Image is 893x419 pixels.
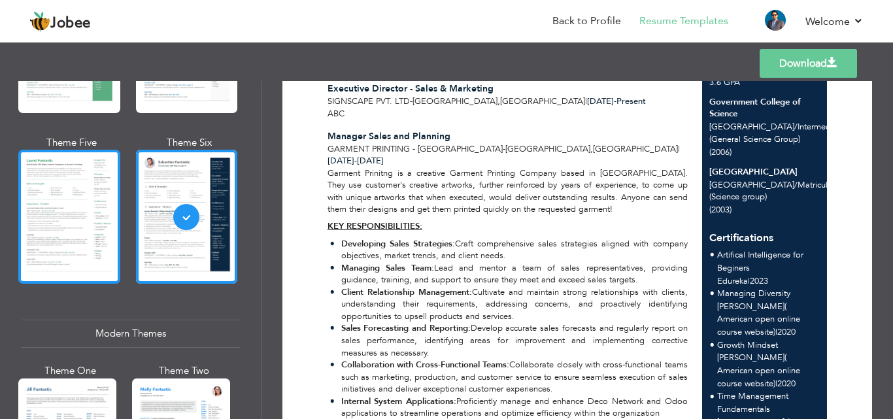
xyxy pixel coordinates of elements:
span: / [794,121,798,133]
div: Government College of Science [709,96,820,120]
span: 3.6 GPA [709,76,740,88]
p: [PERSON_NAME]( American open online course website) 2020 [717,352,820,390]
span: GARMENT PRINTING - [GEOGRAPHIC_DATA] [328,143,503,155]
img: Profile Img [765,10,786,31]
div: [GEOGRAPHIC_DATA] [709,166,820,178]
a: Resume Templates [639,14,728,29]
span: [DATE] [328,155,384,167]
span: Executive Director - Sales & Marketing [328,82,494,95]
span: [GEOGRAPHIC_DATA] [413,95,497,107]
p: Garment Prinitng is a creative Garment Printing Company based in [GEOGRAPHIC_DATA]. They use cust... [328,167,688,216]
span: | [775,378,777,390]
span: (2003) [709,204,732,216]
span: Certifications [709,221,773,246]
img: jobee.io [29,11,50,32]
span: Manager Sales and Planning [328,130,450,142]
span: Jobee [50,16,91,31]
strong: Managing Sales Team: [341,262,434,274]
strong: Sales Forecasting and Reporting: [341,322,471,334]
div: ABC [320,108,695,120]
li: Develop accurate sales forecasts and regularly report on sales performance, identifying areas for... [330,322,688,359]
span: [GEOGRAPHIC_DATA] Matriculation (Science group) [709,179,847,203]
li: Craft comprehensive sales strategies aligned with company objectives, market trends, and client n... [330,238,688,262]
div: Theme Two [135,364,233,378]
span: - [614,95,616,107]
span: | [775,326,777,338]
div: Modern Themes [21,320,240,348]
a: Back to Profile [552,14,621,29]
span: Artifical Intelligence for Beginers [717,249,803,274]
span: Time Management Fundamentals [717,390,788,415]
span: - [354,155,357,167]
span: [GEOGRAPHIC_DATA] [500,95,585,107]
span: - [410,95,413,107]
li: Collaborate closely with cross-functional teams such as marketing, production, and customer servi... [330,359,688,395]
a: Jobee [29,11,91,32]
span: / [794,179,798,191]
div: Theme One [21,364,119,378]
div: Theme Six [139,136,241,150]
span: Managing Diversity [717,288,790,299]
p: [PERSON_NAME]( American open online course website) 2020 [717,301,820,339]
span: , [497,95,500,107]
a: Welcome [805,14,864,29]
span: [DATE] [328,155,357,167]
u: KEY RESPONSIBILITIES: [328,220,422,232]
span: [GEOGRAPHIC_DATA] Intermediate (General Science Group) [709,121,845,145]
span: [GEOGRAPHIC_DATA] [593,143,678,155]
span: (2006) [709,146,732,158]
span: | [678,143,680,155]
strong: Collaboration with Cross-Functional Teams: [341,359,510,371]
span: Present [587,95,646,107]
strong: Client Relationship Management: [341,286,472,298]
span: [GEOGRAPHIC_DATA] [505,143,590,155]
strong: Internal System Applications: [341,395,456,407]
span: - [503,143,505,155]
span: Growth Mindset [717,339,778,351]
span: Signscape Pvt. Ltd [328,95,410,107]
span: | [585,95,587,107]
p: Edureka 2023 [717,275,820,288]
a: Download [760,49,857,78]
strong: Developing Sales Strategies: [341,238,455,250]
span: | [748,275,750,287]
span: [DATE] [587,95,616,107]
li: Lead and mentor a team of sales representatives, providing guidance, training, and support to ens... [330,262,688,286]
li: Cultivate and maintain strong relationships with clients, understanding their requirements, addre... [330,286,688,323]
span: , [590,143,593,155]
div: Theme Five [21,136,123,150]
